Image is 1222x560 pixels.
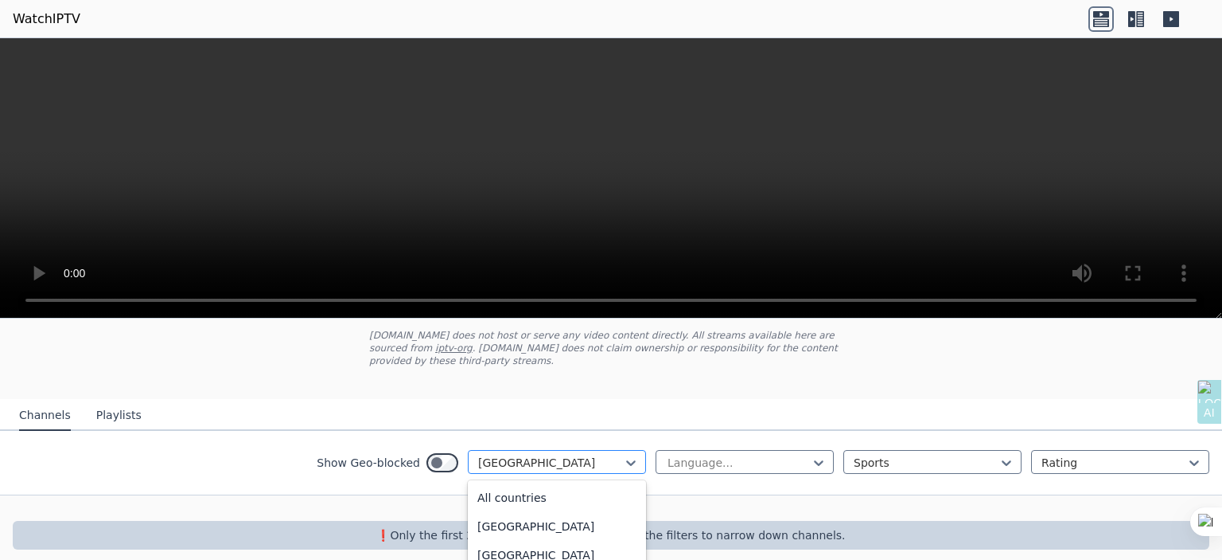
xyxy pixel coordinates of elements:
[468,484,646,512] div: All countries
[468,512,646,541] div: [GEOGRAPHIC_DATA]
[13,10,80,29] a: WatchIPTV
[317,455,420,471] label: Show Geo-blocked
[435,343,473,354] a: iptv-org
[19,527,1203,543] p: ❗️Only the first 250 channels are returned, use the filters to narrow down channels.
[96,401,142,431] button: Playlists
[369,329,853,367] p: [DOMAIN_NAME] does not host or serve any video content directly. All streams available here are s...
[19,401,71,431] button: Channels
